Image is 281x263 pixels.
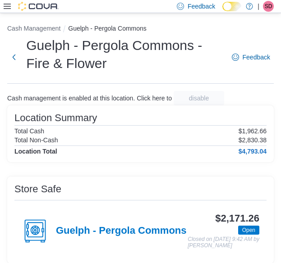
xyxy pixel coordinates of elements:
[7,24,274,35] nav: An example of EuiBreadcrumbs
[14,184,61,195] h3: Store Safe
[215,213,259,224] h3: $2,171.26
[222,2,241,11] input: Dark Mode
[228,48,274,66] a: Feedback
[14,148,57,155] h4: Location Total
[239,127,267,135] p: $1,962.66
[68,25,147,32] button: Guelph - Pergola Commons
[188,236,259,249] p: Closed on [DATE] 9:42 AM by [PERSON_NAME]
[239,148,267,155] h4: $4,793.04
[7,25,60,32] button: Cash Management
[238,226,259,235] span: Open
[239,136,267,144] p: $2,830.38
[7,95,172,102] p: Cash management is enabled at this location. Click here to
[26,36,222,73] h1: Guelph - Pergola Commons - Fire & Flower
[242,226,255,234] span: Open
[258,1,259,12] p: |
[189,94,209,103] span: disable
[243,53,270,62] span: Feedback
[14,136,58,144] h6: Total Non-Cash
[222,11,223,12] span: Dark Mode
[14,113,97,123] h3: Location Summary
[14,127,44,135] h6: Total Cash
[188,2,215,11] span: Feedback
[263,1,274,12] div: Sarah Dunlop
[265,1,272,12] span: SD
[174,91,224,105] button: disable
[7,48,21,66] button: Next
[56,225,187,237] h4: Guelph - Pergola Commons
[18,2,59,11] img: Cova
